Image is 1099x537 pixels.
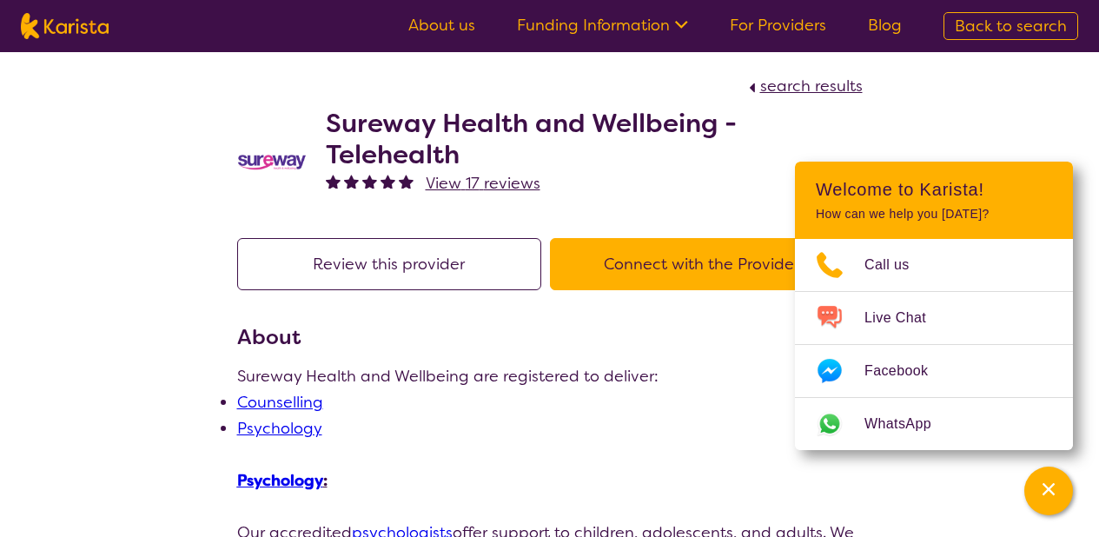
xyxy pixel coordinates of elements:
h3: About [237,322,863,353]
span: WhatsApp [864,411,952,437]
a: search results [745,76,863,96]
span: View 17 reviews [426,173,540,194]
p: How can we help you [DATE]? [816,207,1052,222]
span: Back to search [955,16,1067,36]
img: fullstar [381,174,395,189]
img: fullstar [399,174,414,189]
span: search results [760,76,863,96]
span: Live Chat [864,305,947,331]
div: Channel Menu [795,162,1073,450]
img: Karista logo [21,13,109,39]
img: fullstar [344,174,359,189]
h2: Welcome to Karista! [816,179,1052,200]
a: Blog [868,15,902,36]
a: Funding Information [517,15,688,36]
img: fullstar [326,174,341,189]
a: About us [408,15,475,36]
span: Call us [864,252,930,278]
a: For Providers [730,15,826,36]
u: : [237,470,328,491]
a: Psychology [237,418,322,439]
ul: Choose channel [795,239,1073,450]
a: View 17 reviews [426,170,540,196]
h2: Sureway Health and Wellbeing - Telehealth [326,108,863,170]
button: Review this provider [237,238,541,290]
a: Web link opens in a new tab. [795,398,1073,450]
a: Connect with the Provider [550,254,863,275]
a: Back to search [943,12,1078,40]
a: Counselling [237,392,323,413]
img: vgwqq8bzw4bddvbx0uac.png [237,153,307,171]
a: Review this provider [237,254,550,275]
img: fullstar [362,174,377,189]
button: Channel Menu [1024,467,1073,515]
button: Connect with the Provider [550,238,854,290]
a: Psychology [237,470,323,491]
span: Facebook [864,358,949,384]
p: Sureway Health and Wellbeing are registered to deliver: [237,363,863,389]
